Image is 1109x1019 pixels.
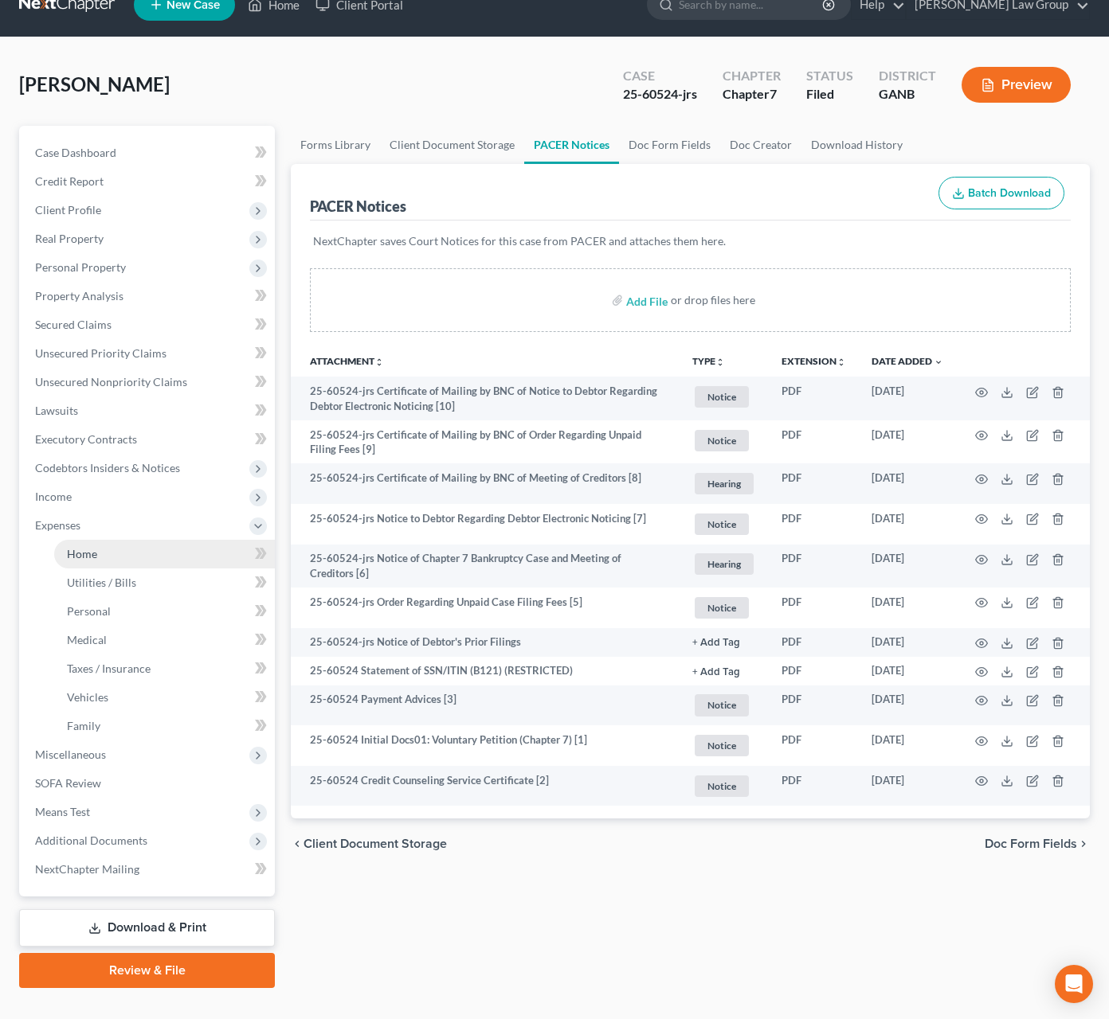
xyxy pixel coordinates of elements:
[22,769,275,798] a: SOFA Review
[723,85,781,103] div: Chapter
[939,177,1064,210] button: Batch Download
[67,604,111,618] span: Personal
[291,126,380,164] a: Forms Library
[769,420,859,464] td: PDF
[859,420,956,464] td: [DATE]
[769,657,859,685] td: PDF
[1055,965,1093,1003] div: Open Intercom Messenger
[54,712,275,740] a: Family
[859,504,956,545] td: [DATE]
[692,357,725,367] button: TYPEunfold_more
[692,663,756,678] a: + Add Tag
[801,126,912,164] a: Download History
[67,719,100,732] span: Family
[782,355,846,367] a: Extensionunfold_more
[291,837,304,850] i: chevron_left
[879,67,936,85] div: District
[304,837,447,850] span: Client Document Storage
[859,628,956,657] td: [DATE]
[35,432,137,446] span: Executory Contracts
[524,126,619,164] a: PACER Notices
[380,126,524,164] a: Client Document Storage
[22,368,275,396] a: Unsecured Nonpriority Claims
[671,292,755,308] div: or drop files here
[310,355,384,367] a: Attachmentunfold_more
[35,748,106,761] span: Miscellaneous
[22,855,275,884] a: NextChapter Mailing
[374,357,384,367] i: unfold_more
[291,545,680,588] td: 25-60524-jrs Notice of Chapter 7 Bankruptcy Case and Meeting of Creditors [6]
[692,773,756,799] a: Notice
[859,725,956,766] td: [DATE]
[19,909,275,947] a: Download & Print
[19,953,275,988] a: Review & File
[695,735,749,756] span: Notice
[54,626,275,654] a: Medical
[720,126,801,164] a: Doc Creator
[22,339,275,368] a: Unsecured Priority Claims
[695,430,749,451] span: Notice
[67,547,97,560] span: Home
[692,470,756,497] a: Hearing
[769,463,859,504] td: PDF
[291,685,680,726] td: 25-60524 Payment Advices [3]
[695,473,754,494] span: Hearing
[715,357,725,367] i: unfold_more
[291,377,680,420] td: 25-60524-jrs Certificate of Mailing by BNC of Notice to Debtor Regarding Debtor Electronic Notici...
[692,638,740,648] button: + Add Tag
[623,67,697,85] div: Case
[859,463,956,504] td: [DATE]
[859,657,956,685] td: [DATE]
[695,597,749,619] span: Notice
[692,692,756,718] a: Notice
[35,776,101,790] span: SOFA Review
[35,318,112,331] span: Secured Claims
[879,85,936,103] div: GANB
[35,203,101,217] span: Client Profile
[22,310,275,339] a: Secured Claims
[54,540,275,568] a: Home
[619,126,720,164] a: Doc Form Fields
[695,694,749,716] span: Notice
[54,597,275,626] a: Personal
[22,167,275,196] a: Credit Report
[769,766,859,806] td: PDF
[723,67,781,85] div: Chapter
[769,545,859,588] td: PDF
[692,634,756,650] a: + Add Tag
[962,67,1071,103] button: Preview
[859,766,956,806] td: [DATE]
[22,396,275,425] a: Lawsuits
[985,837,1090,850] button: Doc Form Fields chevron_right
[35,518,80,532] span: Expenses
[35,862,139,876] span: NextChapter Mailing
[623,85,697,103] div: 25-60524-jrs
[35,404,78,417] span: Lawsuits
[35,346,167,360] span: Unsecured Priority Claims
[54,683,275,712] a: Vehicles
[769,377,859,420] td: PDF
[769,588,859,628] td: PDF
[35,490,72,503] span: Income
[859,588,956,628] td: [DATE]
[35,146,116,159] span: Case Dashboard
[837,357,846,367] i: unfold_more
[291,725,680,766] td: 25-60524 Initial Docs01: Voluntary Petition (Chapter 7) [1]
[291,588,680,628] td: 25-60524-jrs Order Regarding Unpaid Case Filing Fees [5]
[695,553,754,575] span: Hearing
[872,355,943,367] a: Date Added expand_more
[291,657,680,685] td: 25-60524 Statement of SSN/ITIN (B121) (RESTRICTED)
[291,463,680,504] td: 25-60524-jrs Certificate of Mailing by BNC of Meeting of Creditors [8]
[769,628,859,657] td: PDF
[313,233,1068,249] p: NextChapter saves Court Notices for this case from PACER and attaches them here.
[35,260,126,274] span: Personal Property
[310,197,406,216] div: PACER Notices
[692,428,756,454] a: Notice
[54,654,275,683] a: Taxes / Insurance
[35,232,104,245] span: Real Property
[770,86,777,101] span: 7
[859,377,956,420] td: [DATE]
[35,834,147,847] span: Additional Documents
[35,375,187,388] span: Unsecured Nonpriority Claims
[35,805,90,818] span: Means Test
